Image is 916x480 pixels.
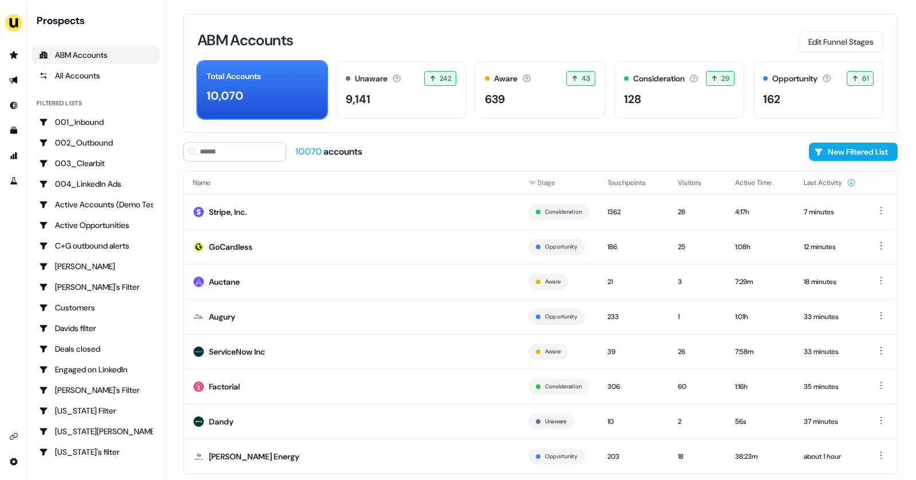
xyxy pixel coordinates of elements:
div: ABM Accounts [39,49,153,61]
div: Active Opportunities [39,219,153,231]
div: Consideration [633,73,685,85]
a: Go to experiments [5,172,23,190]
div: Customers [39,302,153,313]
div: [US_STATE]'s filter [39,446,153,458]
button: Active Time [735,172,785,193]
div: Deals closed [39,343,153,355]
div: Unaware [355,73,388,85]
a: All accounts [32,66,160,85]
button: Opportunity [545,451,578,462]
a: Go to Active Accounts (Demo Test) [32,195,160,214]
a: Go to Charlotte Stone [32,257,160,276]
span: 10070 [295,145,323,158]
div: 306 [607,381,660,392]
a: Go to Charlotte's Filter [32,278,160,296]
div: 3 [678,276,717,288]
div: 37 minutes [804,416,856,427]
button: Opportunity [545,242,578,252]
div: 004_LinkedIn Ads [39,178,153,190]
span: 242 [440,73,451,84]
a: Go to 004_LinkedIn Ads [32,175,160,193]
div: 12 minutes [804,241,856,253]
button: Unaware [545,416,567,427]
div: 18 minutes [804,276,856,288]
div: 128 [624,91,641,108]
div: [US_STATE][PERSON_NAME] [39,426,153,437]
a: Go to C+G outbound alerts [32,237,160,255]
th: Name [184,171,519,194]
div: Factorial [209,381,240,392]
a: Go to 001_Inbound [32,113,160,131]
a: Go to prospects [5,46,23,64]
div: 001_Inbound [39,116,153,128]
a: ABM Accounts [32,46,160,64]
div: 33 minutes [804,346,856,357]
button: Consideration [545,381,582,392]
div: 26 [678,346,717,357]
div: Auctane [209,276,240,288]
div: 7:58m [735,346,785,357]
div: 39 [607,346,660,357]
a: Go to Deals closed [32,340,160,358]
div: 60 [678,381,717,392]
a: Go to Engaged on LinkedIn [32,360,160,379]
div: 1:01h [735,311,785,322]
div: 10,070 [207,87,243,104]
button: Consideration [545,207,582,217]
div: 4:17h [735,206,785,218]
a: Go to Customers [32,298,160,317]
a: Go to Georgia's filter [32,443,160,461]
div: ServiceNow Inc [209,346,265,357]
span: 43 [582,73,590,84]
button: Aware [545,347,560,357]
div: Dandy [209,416,234,427]
a: Go to integrations [5,427,23,446]
div: 7:29m [735,276,785,288]
div: 25 [678,241,717,253]
div: about 1 hour [804,451,856,462]
div: 186 [607,241,660,253]
div: 33 minutes [804,311,856,322]
div: [US_STATE] Filter [39,405,153,416]
div: GoCardless [209,241,252,253]
button: Last Activity [804,172,856,193]
div: Stage [528,177,589,188]
div: 1:16h [735,381,785,392]
div: 28 [678,206,717,218]
a: Go to templates [5,121,23,140]
div: 35 minutes [804,381,856,392]
div: 1362 [607,206,660,218]
div: [PERSON_NAME]'s Filter [39,281,153,293]
div: 10 [607,416,660,427]
div: 21 [607,276,660,288]
div: All Accounts [39,70,153,81]
a: Go to attribution [5,147,23,165]
div: 38:23m [735,451,785,462]
h3: ABM Accounts [198,33,293,48]
div: [PERSON_NAME] [39,261,153,272]
div: 1 [678,311,717,322]
div: Filtered lists [37,99,82,108]
div: Stripe, Inc. [209,206,247,218]
div: accounts [295,145,362,158]
div: Total Accounts [207,70,261,82]
div: 56s [735,416,785,427]
div: 7 minutes [804,206,856,218]
div: 1:08h [735,241,785,253]
button: Aware [545,277,560,287]
span: 29 [721,73,729,84]
div: 233 [607,311,660,322]
button: Edit Funnel Stages [799,32,883,52]
div: 162 [763,91,780,108]
div: 639 [485,91,505,108]
div: 002_Outbound [39,137,153,148]
div: Augury [209,311,235,322]
button: Touchpoints [607,172,660,193]
a: Go to Active Opportunities [32,216,160,234]
div: Active Accounts (Demo Test) [39,199,153,210]
div: C+G outbound alerts [39,240,153,251]
div: 18 [678,451,717,462]
a: Go to Georgia Slack [32,422,160,440]
a: Go to Georgia Filter [32,402,160,420]
div: Opportunity [772,73,818,85]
